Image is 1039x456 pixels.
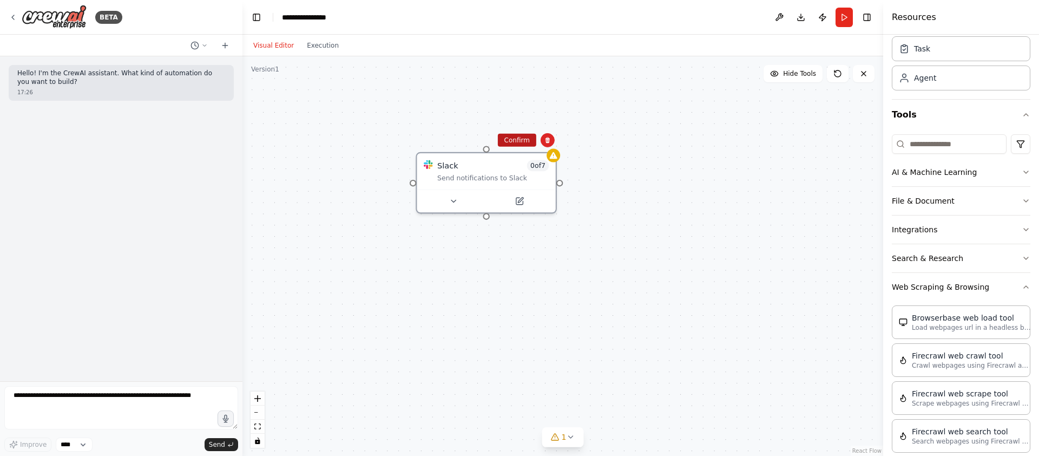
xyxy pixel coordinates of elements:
button: Web Scraping & Browsing [892,273,1030,301]
p: Load webpages url in a headless browser using Browserbase and return the contents [912,323,1031,332]
button: Hide Tools [764,65,823,82]
button: Click to speak your automation idea [218,411,234,427]
img: FirecrawlSearchTool [899,432,908,440]
div: Firecrawl web search tool [912,426,1031,437]
p: Search webpages using Firecrawl and return the results [912,437,1031,446]
img: BrowserbaseLoadTool [899,318,908,327]
button: Integrations [892,216,1030,244]
button: fit view [251,420,265,434]
div: Browserbase web load tool [912,312,1031,323]
div: Slack [437,160,458,171]
button: zoom out [251,406,265,420]
div: Version 1 [251,65,279,74]
div: Task [914,43,930,54]
button: Tools [892,100,1030,130]
span: Hide Tools [783,69,816,78]
button: Search & Research [892,244,1030,272]
button: File & Document [892,187,1030,215]
button: Start a new chat [216,39,234,52]
img: Logo [22,5,87,29]
div: Firecrawl web scrape tool [912,388,1031,399]
button: Visual Editor [247,39,300,52]
button: 1 [542,427,584,447]
p: Hello! I'm the CrewAI assistant. What kind of automation do you want to build? [17,69,225,86]
div: Send notifications to Slack [437,173,549,183]
p: Scrape webpages using Firecrawl and return the contents [912,399,1031,408]
span: Send [209,440,225,449]
button: Improve [4,438,51,452]
div: Firecrawl web crawl tool [912,350,1031,361]
button: Hide right sidebar [859,10,874,25]
img: Slack [424,160,433,169]
nav: breadcrumb [282,12,338,23]
img: FirecrawlScrapeWebsiteTool [899,394,908,402]
button: Confirm [498,134,536,147]
button: zoom in [251,392,265,406]
button: Delete node [541,133,555,147]
button: Hide left sidebar [249,10,264,25]
div: Agent [914,73,936,83]
span: Improve [20,440,47,449]
button: Execution [300,39,345,52]
button: Open in side panel [488,194,551,208]
span: 1 [562,432,567,442]
div: 17:26 [17,88,225,96]
button: toggle interactivity [251,434,265,448]
h4: Resources [892,11,936,24]
div: React Flow controls [251,392,265,448]
button: AI & Machine Learning [892,158,1030,186]
div: Crew [892,32,1030,99]
div: BETA [95,11,122,24]
button: Send [205,438,238,451]
p: Crawl webpages using Firecrawl and return the contents [912,361,1031,370]
a: React Flow attribution [852,448,882,454]
div: SlackSlack0of7Send notifications to Slack [416,152,556,214]
button: Switch to previous chat [186,39,212,52]
img: FirecrawlCrawlWebsiteTool [899,356,908,364]
span: Number of enabled actions [527,160,549,171]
